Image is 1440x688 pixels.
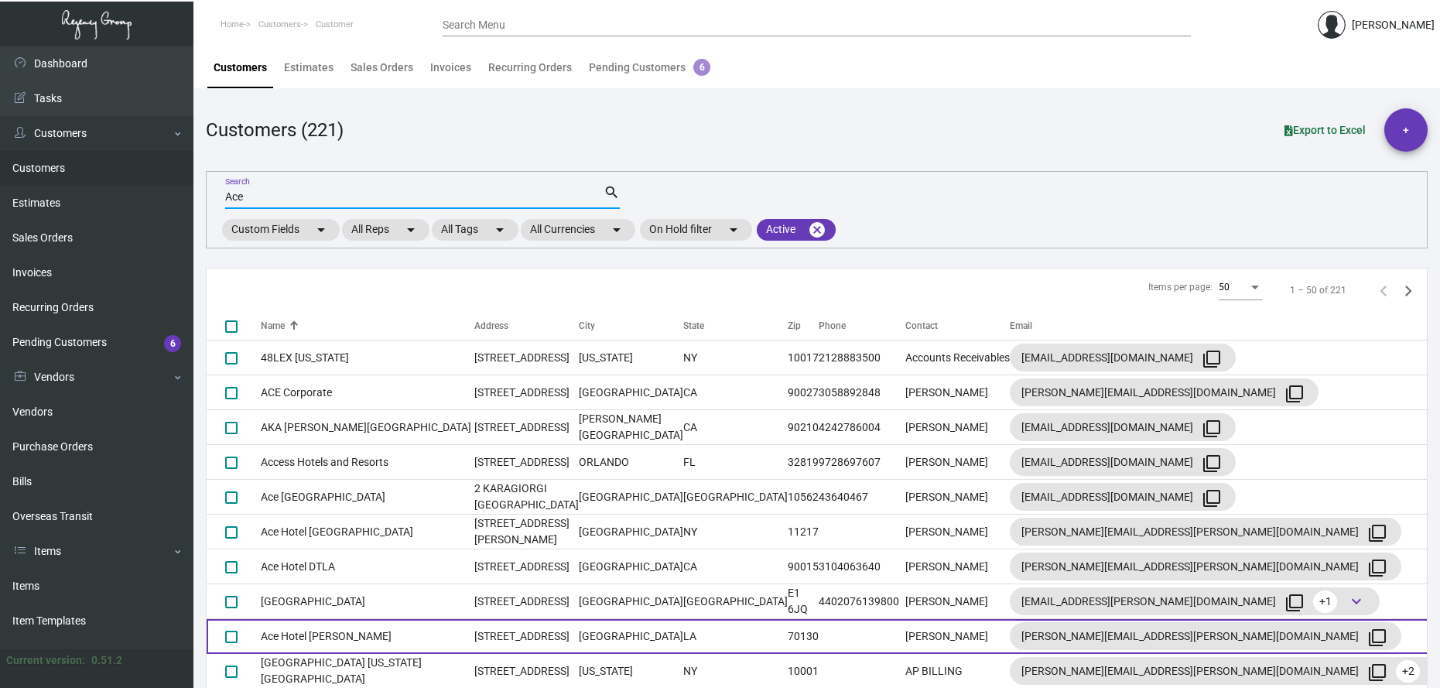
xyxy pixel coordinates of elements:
td: [STREET_ADDRESS] [474,549,579,584]
td: [STREET_ADDRESS] [474,445,579,480]
td: 90210 [788,410,819,445]
mat-icon: filter_none [1368,524,1387,543]
td: Ace Hotel DTLA [261,549,474,584]
td: [PERSON_NAME] [905,410,1010,445]
span: +2 [1396,660,1420,683]
td: 90015 [788,549,819,584]
div: Contact [905,319,1010,333]
td: ORLANDO [579,445,683,480]
td: [PERSON_NAME] [905,584,1010,619]
td: 4242786004 [819,410,905,445]
div: City [579,319,595,333]
td: [PERSON_NAME] [905,619,1010,654]
td: 10017 [788,341,819,375]
td: 70130 [788,619,819,654]
td: [US_STATE] [579,341,683,375]
div: Pending Customers [589,60,710,76]
td: [GEOGRAPHIC_DATA] [579,515,683,549]
div: Customers (221) [206,116,344,144]
span: + [1403,108,1409,152]
mat-icon: filter_none [1202,454,1221,473]
div: State [683,319,788,333]
mat-chip: All Tags [432,219,518,241]
td: NY [683,341,788,375]
mat-chip: All Currencies [521,219,635,241]
td: 3058892848 [819,375,905,410]
mat-icon: arrow_drop_down [724,221,743,239]
div: Phone [819,319,905,333]
mat-select: Items per page: [1219,282,1262,293]
td: [STREET_ADDRESS] [474,619,579,654]
mat-icon: filter_none [1368,628,1387,647]
div: Name [261,319,285,333]
td: 9728697607 [819,445,905,480]
td: CA [683,410,788,445]
div: Address [474,319,508,333]
div: Zip [788,319,819,333]
div: 1 – 50 of 221 [1290,283,1346,297]
mat-icon: filter_none [1202,419,1221,438]
td: FL [683,445,788,480]
td: 48LEX [US_STATE] [261,341,474,375]
td: [PERSON_NAME] [905,375,1010,410]
td: Access Hotels and Resorts [261,445,474,480]
div: [PERSON_NAME][EMAIL_ADDRESS][PERSON_NAME][DOMAIN_NAME] [1021,519,1390,544]
div: Customers [214,60,267,76]
div: [PERSON_NAME][EMAIL_ADDRESS][PERSON_NAME][DOMAIN_NAME] [1021,554,1390,579]
mat-icon: filter_none [1202,350,1221,368]
div: Name [261,319,474,333]
mat-icon: filter_none [1285,594,1304,612]
td: E1 6JQ [788,584,819,619]
td: [STREET_ADDRESS] [474,375,579,410]
div: Items per page: [1148,280,1213,294]
div: [EMAIL_ADDRESS][DOMAIN_NAME] [1021,450,1224,474]
mat-icon: filter_none [1285,385,1304,403]
div: [PERSON_NAME][EMAIL_ADDRESS][PERSON_NAME][DOMAIN_NAME] [1021,624,1390,649]
span: Customer [316,19,354,29]
div: [EMAIL_ADDRESS][DOMAIN_NAME] [1021,484,1224,509]
button: Export to Excel [1272,116,1378,144]
mat-chip: On Hold filter [640,219,752,241]
button: + [1384,108,1428,152]
td: 4402076139800 [819,584,905,619]
div: Estimates [284,60,333,76]
mat-icon: filter_none [1368,559,1387,577]
div: Phone [819,319,846,333]
div: [EMAIL_ADDRESS][DOMAIN_NAME] [1021,415,1224,440]
span: +1 [1313,590,1337,613]
td: AKA [PERSON_NAME][GEOGRAPHIC_DATA] [261,410,474,445]
td: 43640467 [819,480,905,515]
td: Accounts Receivables [905,341,1010,375]
mat-icon: cancel [808,221,826,239]
td: CA [683,375,788,410]
img: admin@bootstrapmaster.com [1318,11,1346,39]
td: 90027 [788,375,819,410]
td: [GEOGRAPHIC_DATA] [579,619,683,654]
span: 50 [1219,282,1230,293]
div: Zip [788,319,801,333]
div: [EMAIL_ADDRESS][PERSON_NAME][DOMAIN_NAME] [1021,589,1368,614]
div: [PERSON_NAME] [1352,17,1435,33]
td: 3104063640 [819,549,905,584]
td: [STREET_ADDRESS] [474,410,579,445]
td: [GEOGRAPHIC_DATA] [261,584,474,619]
span: Customers [258,19,301,29]
span: Home [221,19,244,29]
mat-icon: search [604,183,620,202]
td: LA [683,619,788,654]
mat-icon: arrow_drop_down [402,221,420,239]
span: keyboard_arrow_down [1347,592,1366,611]
mat-icon: arrow_drop_down [491,221,509,239]
div: Contact [905,319,938,333]
td: [PERSON_NAME] [905,445,1010,480]
td: [STREET_ADDRESS] [474,341,579,375]
div: Recurring Orders [488,60,572,76]
td: Ace Hotel [GEOGRAPHIC_DATA] [261,515,474,549]
td: 10562 [788,480,819,515]
td: [GEOGRAPHIC_DATA] [683,584,788,619]
td: [PERSON_NAME] [905,480,1010,515]
mat-chip: All Reps [342,219,429,241]
td: 32819 [788,445,819,480]
td: ACE Corporate [261,375,474,410]
div: [PERSON_NAME][EMAIL_ADDRESS][DOMAIN_NAME] [1021,380,1307,405]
